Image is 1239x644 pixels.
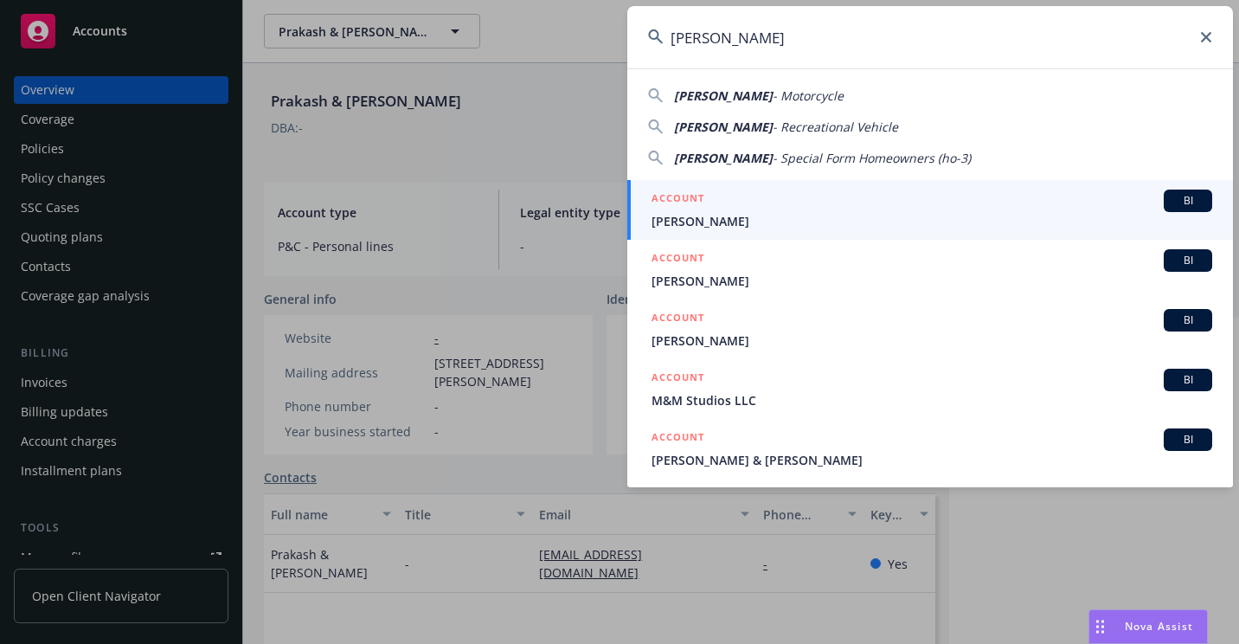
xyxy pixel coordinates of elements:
[652,332,1212,350] span: [PERSON_NAME]
[773,150,971,166] span: - Special Form Homeowners (ho-3)
[1171,253,1205,268] span: BI
[627,240,1233,299] a: ACCOUNTBI[PERSON_NAME]
[652,272,1212,290] span: [PERSON_NAME]
[652,369,704,390] h5: ACCOUNT
[1125,619,1193,634] span: Nova Assist
[674,119,773,135] span: [PERSON_NAME]
[627,6,1233,68] input: Search...
[773,87,844,104] span: - Motorcycle
[652,309,704,330] h5: ACCOUNT
[627,359,1233,419] a: ACCOUNTBIM&M Studios LLC
[627,419,1233,479] a: ACCOUNTBI[PERSON_NAME] & [PERSON_NAME]
[1171,372,1205,388] span: BI
[652,428,704,449] h5: ACCOUNT
[652,451,1212,469] span: [PERSON_NAME] & [PERSON_NAME]
[652,391,1212,409] span: M&M Studios LLC
[773,119,898,135] span: - Recreational Vehicle
[1088,609,1208,644] button: Nova Assist
[652,249,704,270] h5: ACCOUNT
[627,180,1233,240] a: ACCOUNTBI[PERSON_NAME]
[1171,432,1205,448] span: BI
[1171,193,1205,209] span: BI
[627,299,1233,359] a: ACCOUNTBI[PERSON_NAME]
[674,150,773,166] span: [PERSON_NAME]
[1171,312,1205,328] span: BI
[674,87,773,104] span: [PERSON_NAME]
[652,190,704,210] h5: ACCOUNT
[652,212,1212,230] span: [PERSON_NAME]
[1089,610,1111,643] div: Drag to move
